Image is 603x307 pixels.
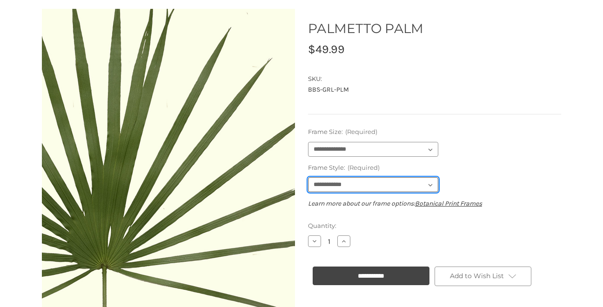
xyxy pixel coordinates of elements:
a: Add to Wish List [435,267,531,286]
p: Learn more about our frame options: [308,199,561,208]
label: Frame Size: [308,127,561,137]
small: (Required) [348,164,380,171]
h1: PALMETTO PALM [308,19,561,38]
span: $49.99 [308,42,345,56]
a: Botanical Print Frames [415,200,482,207]
small: (Required) [345,128,377,135]
dd: BBS-GRL-PLM [308,85,561,94]
label: Quantity: [308,221,561,231]
dt: SKU: [308,74,559,84]
label: Frame Style: [308,163,561,173]
span: Add to Wish List [450,272,504,280]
